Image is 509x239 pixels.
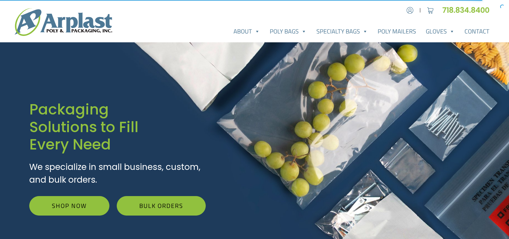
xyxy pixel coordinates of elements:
[265,25,311,37] a: Poly Bags
[29,161,206,186] p: We specialize in small business, custom, and bulk orders.
[419,7,421,14] span: |
[229,25,265,37] a: About
[117,196,206,216] a: Bulk Orders
[311,25,373,37] a: Specialty Bags
[373,25,421,37] a: Poly Mailers
[15,8,112,36] img: logo
[442,5,494,15] a: 718.834.8400
[460,25,494,37] a: Contact
[29,101,206,153] h1: Packaging Solutions to Fill Every Need
[29,196,109,216] a: Shop Now
[421,25,460,37] a: Gloves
